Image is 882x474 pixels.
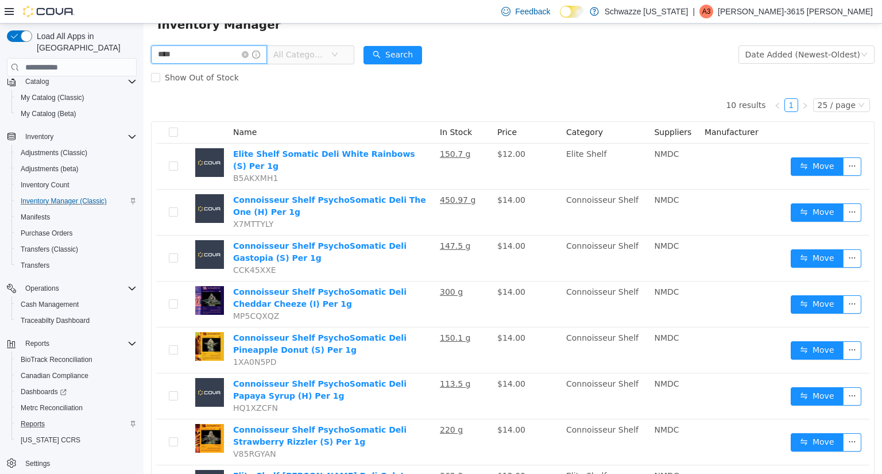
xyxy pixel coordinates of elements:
[11,257,141,273] button: Transfers
[11,368,141,384] button: Canadian Compliance
[25,284,59,293] span: Operations
[16,385,137,399] span: Dashboards
[16,107,81,121] a: My Catalog (Beta)
[510,172,535,181] span: NMDC
[21,164,79,174] span: Adjustments (beta)
[188,28,195,36] i: icon: down
[16,210,137,224] span: Manifests
[510,310,535,319] span: NMDC
[21,261,49,270] span: Transfers
[52,171,80,199] img: Connoisseur Shelf PsychoSomatic Deli The One (H) Per 1g placeholder
[699,134,718,152] button: icon: ellipsis
[641,75,655,88] li: 1
[21,196,107,206] span: Inventory Manager (Classic)
[674,75,712,88] div: 25 / page
[510,402,535,411] span: NMDC
[90,426,133,435] span: V85RGYAN
[21,371,88,380] span: Canadian Compliance
[16,242,83,256] a: Transfers (Classic)
[16,226,78,240] a: Purchase Orders
[354,104,373,113] span: Price
[90,356,263,377] a: Connoisseur Shelf PsychoSomatic Deli Papaya Syrup (H) Per 1g
[21,75,53,88] button: Catalog
[11,106,141,122] button: My Catalog (Beta)
[16,433,137,447] span: Washington CCRS
[21,282,64,295] button: Operations
[16,210,55,224] a: Manifests
[52,309,80,337] img: Connoisseur Shelf PsychoSomatic Deli Pineapple Donut (S) Per 1g hero shot
[510,356,535,365] span: NMDC
[11,177,141,193] button: Inventory Count
[354,264,382,273] span: $14.00
[296,126,327,135] u: 150.7 g
[647,134,700,152] button: icon: swapMove
[699,5,713,18] div: Adrianna-3615 Lerma
[90,334,133,343] span: 1XA0N5PD
[52,354,80,383] img: Connoisseur Shelf PsychoSomatic Deli Papaya Syrup (H) Per 1g placeholder
[605,5,688,18] p: Schwazze [US_STATE]
[647,180,700,198] button: icon: swapMove
[21,403,83,413] span: Metrc Reconciliation
[16,178,137,192] span: Inventory Count
[16,417,137,431] span: Reports
[11,313,141,329] button: Traceabilty Dashboard
[21,282,137,295] span: Operations
[296,104,328,113] span: In Stock
[561,104,615,113] span: Manufacturer
[52,125,80,153] img: Elite Shelf Somatic Deli White Rainbows (S) Per 1g placeholder
[21,316,90,325] span: Traceabilty Dashboard
[354,402,382,411] span: $14.00
[699,364,718,382] button: icon: ellipsis
[418,166,506,212] td: Connoisseur Shelf
[21,213,50,222] span: Manifests
[52,400,80,429] img: Connoisseur Shelf PsychoSomatic Deli Strawberry Rizzler (S) Per 1g hero shot
[98,28,105,34] i: icon: close-circle
[630,79,637,86] i: icon: left
[16,194,111,208] a: Inventory Manager (Classic)
[16,259,137,272] span: Transfers
[582,75,622,88] li: 10 results
[418,120,506,166] td: Elite Shelf
[510,218,535,227] span: NMDC
[90,196,130,205] span: X7MTTYLY
[296,356,327,365] u: 113.5 g
[16,107,137,121] span: My Catalog (Beta)
[11,225,141,241] button: Purchase Orders
[16,314,94,327] a: Traceabilty Dashboard
[16,146,137,160] span: Adjustments (Classic)
[90,310,263,331] a: Connoisseur Shelf PsychoSomatic Deli Pineapple Donut (S) Per 1g
[90,104,113,113] span: Name
[2,129,141,145] button: Inventory
[515,6,550,17] span: Feedback
[11,161,141,177] button: Adjustments (beta)
[90,126,272,147] a: Elite Shelf Somatic Deli White Rainbows (S) Per 1g
[658,79,665,86] i: icon: right
[90,402,263,423] a: Connoisseur Shelf PsychoSomatic Deli Strawberry Rizzler (S) Per 1g
[560,6,584,18] input: Dark Mode
[510,448,535,457] span: NMDC
[16,369,93,383] a: Canadian Compliance
[702,5,711,18] span: A3
[16,178,74,192] a: Inventory Count
[16,298,137,311] span: Cash Management
[90,288,136,297] span: MP5CQXQZ
[2,336,141,352] button: Reports
[11,90,141,106] button: My Catalog (Classic)
[418,258,506,304] td: Connoisseur Shelf
[602,22,717,40] div: Date Added (Newest-Oldest)
[16,401,87,415] a: Metrc Reconciliation
[16,162,83,176] a: Adjustments (beta)
[16,298,83,311] a: Cash Management
[354,448,382,457] span: $12.00
[699,272,718,290] button: icon: ellipsis
[21,436,80,445] span: [US_STATE] CCRS
[21,300,79,309] span: Cash Management
[11,241,141,257] button: Transfers (Classic)
[354,126,382,135] span: $12.00
[16,353,97,367] a: BioTrack Reconciliation
[90,242,133,251] span: CCK45XXE
[21,130,58,144] button: Inventory
[641,75,654,88] a: 1
[11,296,141,313] button: Cash Management
[21,457,55,471] a: Settings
